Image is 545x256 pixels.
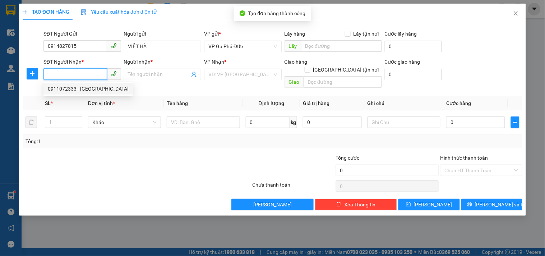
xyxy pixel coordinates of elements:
span: Giao hàng [285,59,308,65]
span: close [513,10,519,16]
span: Lấy [285,40,301,52]
div: SĐT Người Nhận [43,58,121,66]
span: user-add [191,72,197,77]
span: Giao [285,76,304,88]
div: VP gửi [204,30,281,38]
span: Lấy tận nơi [351,30,382,38]
input: Dọc đường [304,76,382,88]
span: phone [111,71,117,77]
button: printer[PERSON_NAME] và In [461,199,522,210]
span: plus [27,71,38,77]
label: Cước lấy hàng [385,31,417,37]
span: Tên hàng [167,100,188,106]
span: Cước hàng [446,100,471,106]
span: TẠO ĐƠN HÀNG [23,9,69,15]
button: plus [27,68,38,79]
span: Đơn vị tính [88,100,115,106]
button: save[PERSON_NAME] [398,199,459,210]
span: [PERSON_NAME] và In [475,201,525,209]
img: icon [81,9,87,15]
button: Close [506,4,526,24]
span: plus [511,119,519,125]
input: 0 [303,116,362,128]
span: kg [290,116,297,128]
label: Cước giao hàng [385,59,420,65]
div: Người nhận [124,58,201,66]
b: Công ty TNHH Trọng Hiếu Phú Thọ - Nam Cường Limousine [87,8,281,28]
label: Hình thức thanh toán [440,155,488,161]
span: Khác [92,117,157,128]
span: [GEOGRAPHIC_DATA] tận nơi [310,66,382,74]
div: Người gửi [124,30,201,38]
input: VD: Bàn, Ghế [167,116,240,128]
span: delete [336,202,341,207]
div: 0911072333 - HÀ HẢI LINH [43,83,133,95]
span: Yêu cầu xuất hóa đơn điện tử [81,9,157,15]
span: Xóa Thông tin [344,201,375,209]
span: Lấy hàng [285,31,305,37]
span: save [406,202,411,207]
li: Số nhà [STREET_ADDRESS][PERSON_NAME] [67,30,300,39]
li: Hotline: 1900400028 [67,39,300,48]
button: plus [511,116,519,128]
span: [PERSON_NAME] [253,201,292,209]
span: VP Ga Phủ Đức [208,41,277,52]
input: Ghi Chú [368,116,440,128]
span: [PERSON_NAME] [414,201,452,209]
span: phone [111,43,117,49]
div: Chưa thanh toán [251,181,335,193]
button: deleteXóa Thông tin [315,199,397,210]
div: 0911072333 - [GEOGRAPHIC_DATA] [48,85,129,93]
span: Tạo đơn hàng thành công [248,10,306,16]
span: Định lượng [259,100,284,106]
div: SĐT Người Gửi [43,30,121,38]
span: plus [23,9,28,14]
span: SL [45,100,51,106]
input: Cước giao hàng [385,69,442,80]
input: Dọc đường [301,40,382,52]
span: VP Nhận [204,59,224,65]
input: Cước lấy hàng [385,41,442,52]
div: Tổng: 1 [26,137,211,145]
span: printer [467,202,472,207]
span: Giá trị hàng [303,100,329,106]
button: [PERSON_NAME] [231,199,313,210]
button: delete [26,116,37,128]
th: Ghi chú [365,96,443,110]
span: Tổng cước [336,155,360,161]
span: check-circle [240,10,245,16]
